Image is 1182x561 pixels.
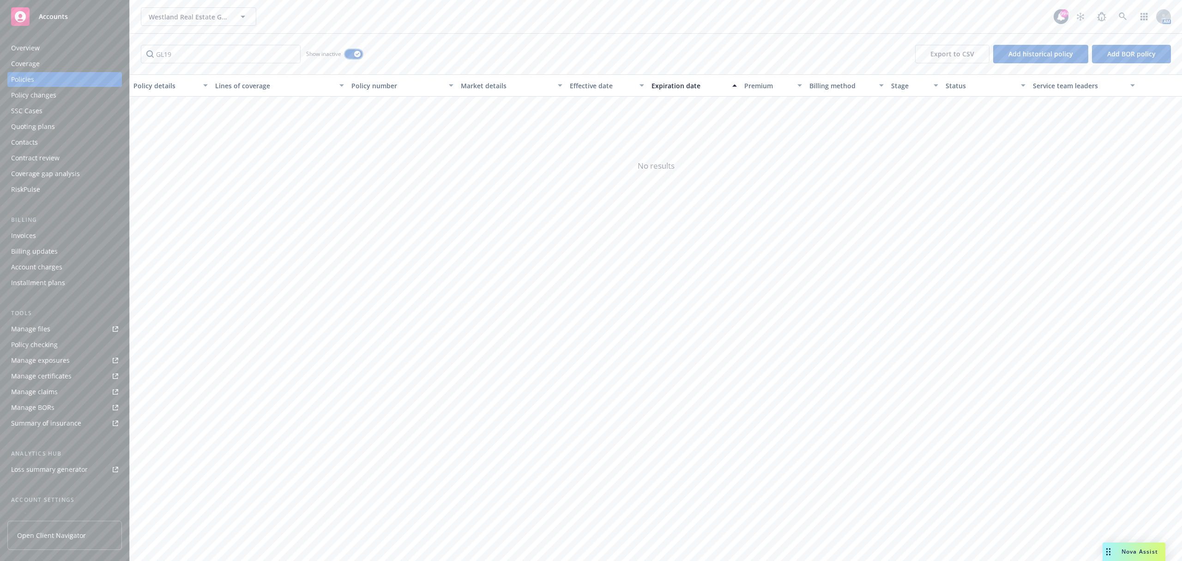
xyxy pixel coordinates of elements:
span: Nova Assist [1122,548,1158,555]
div: Manage certificates [11,369,72,384]
a: Manage claims [7,384,122,399]
a: RiskPulse [7,182,122,197]
div: Premium [744,81,792,91]
span: Add historical policy [1008,49,1073,58]
a: Invoices [7,228,122,243]
a: Stop snowing [1071,7,1090,26]
div: Summary of insurance [11,416,81,431]
div: Installment plans [11,275,65,290]
button: Export to CSV [915,45,989,63]
a: Summary of insurance [7,416,122,431]
a: Coverage gap analysis [7,166,122,181]
div: Tools [7,309,122,318]
div: Contacts [11,135,38,150]
div: Policy checking [11,337,58,352]
a: Overview [7,41,122,55]
div: Manage BORs [11,400,54,415]
div: Market details [461,81,552,91]
button: Add historical policy [993,45,1088,63]
span: Add BOR policy [1107,49,1156,58]
button: Billing method [806,74,887,97]
button: Effective date [566,74,648,97]
a: Policy checking [7,337,122,352]
a: Policies [7,72,122,87]
span: No results [130,97,1182,235]
a: Installment plans [7,275,122,290]
a: Manage BORs [7,400,122,415]
a: SSC Cases [7,104,122,118]
a: Service team [7,508,122,523]
span: Export to CSV [930,49,974,58]
div: Manage claims [11,384,58,399]
a: Billing updates [7,244,122,259]
div: Expiration date [651,81,727,91]
span: Westland Real Estate Group [149,12,229,22]
button: Policy details [130,74,211,97]
a: Coverage [7,56,122,71]
div: Drag to move [1103,543,1114,561]
a: Loss summary generator [7,462,122,477]
button: Add BOR policy [1092,45,1171,63]
div: Billing updates [11,244,58,259]
a: Accounts [7,4,122,30]
a: Manage files [7,322,122,336]
span: Accounts [39,13,68,20]
a: Quoting plans [7,119,122,134]
a: Policy changes [7,88,122,103]
div: Account charges [11,260,62,274]
div: SSC Cases [11,104,42,118]
span: Show inactive [306,50,341,58]
input: Filter by keyword... [141,45,301,63]
div: RiskPulse [11,182,40,197]
button: Premium [741,74,806,97]
div: Service team [11,508,51,523]
div: Service team leaders [1033,81,1124,91]
a: Manage certificates [7,369,122,384]
div: Lines of coverage [215,81,334,91]
div: Coverage [11,56,40,71]
button: Policy number [348,74,457,97]
div: Manage files [11,322,50,336]
button: Nova Assist [1103,543,1165,561]
span: Open Client Navigator [17,531,86,540]
div: 99+ [1060,9,1068,18]
button: Lines of coverage [211,74,348,97]
a: Search [1114,7,1132,26]
div: Account settings [7,495,122,505]
button: Status [942,74,1029,97]
div: Effective date [570,81,634,91]
div: Billing [7,215,122,225]
button: Service team leaders [1029,74,1138,97]
a: Contacts [7,135,122,150]
div: Policies [11,72,34,87]
div: Policy changes [11,88,56,103]
a: Account charges [7,260,122,274]
button: Market details [457,74,566,97]
button: Westland Real Estate Group [141,7,256,26]
a: Switch app [1135,7,1153,26]
div: Overview [11,41,40,55]
div: Loss summary generator [11,462,88,477]
a: Manage exposures [7,353,122,368]
div: Policy details [133,81,198,91]
div: Stage [891,81,928,91]
button: Stage [887,74,942,97]
div: Policy number [351,81,443,91]
a: Contract review [7,151,122,165]
div: Coverage gap analysis [11,166,80,181]
div: Invoices [11,228,36,243]
div: Status [946,81,1015,91]
div: Manage exposures [11,353,70,368]
div: Contract review [11,151,60,165]
div: Quoting plans [11,119,55,134]
div: Analytics hub [7,449,122,458]
div: Billing method [809,81,874,91]
a: Report a Bug [1092,7,1111,26]
button: Expiration date [648,74,741,97]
